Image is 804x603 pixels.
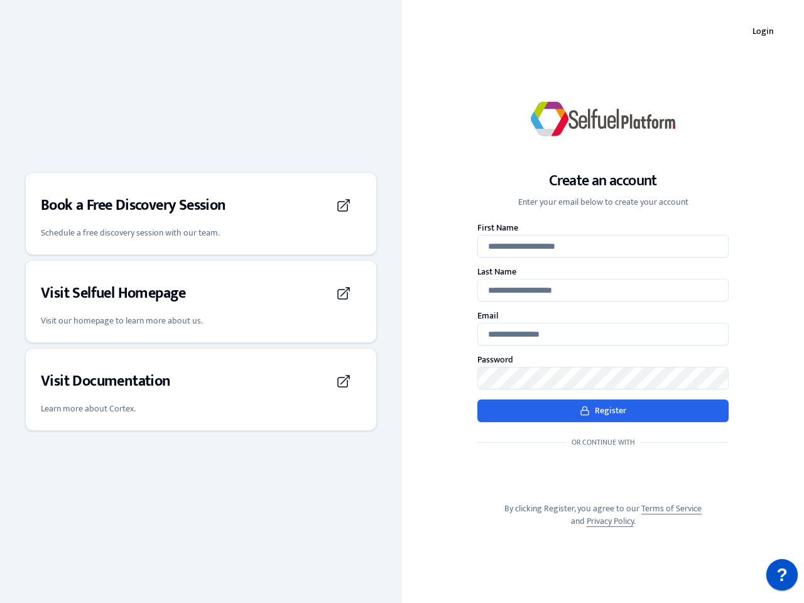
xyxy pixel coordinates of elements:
a: Privacy Policy [587,514,634,528]
h3: Visit Documentation [41,371,171,391]
label: Last Name [477,268,729,276]
h3: Visit Selfuel Homepage [41,283,186,303]
a: Terms of Service [641,501,702,516]
label: Password [477,356,729,364]
p: Schedule a free discovery session with our team. [41,227,361,239]
p: Enter your email below to create your account [518,196,688,209]
p: Learn more about Cortex. [41,403,361,415]
label: Email [477,312,729,320]
p: Visit our homepage to learn more about us. [41,315,361,327]
label: First Name [477,224,729,232]
h1: Create an account [518,171,688,191]
iframe: Sign in with Google Button [471,461,735,489]
p: By clicking Register, you agree to our and . [477,503,729,528]
button: Register [477,399,729,422]
h3: Book a Free Discovery Session [41,195,226,215]
span: Or continue with [567,437,640,447]
iframe: JSD widget [760,553,804,603]
a: Login [742,20,784,43]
